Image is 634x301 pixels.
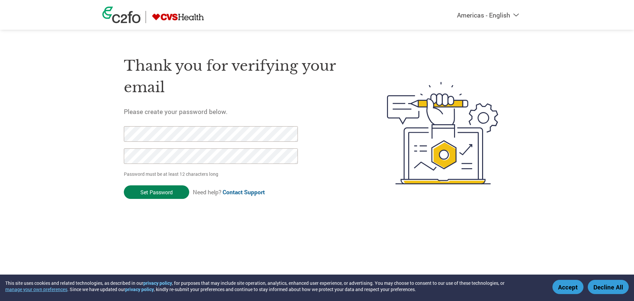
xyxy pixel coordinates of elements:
button: Accept [552,280,583,294]
button: Decline All [588,280,629,294]
h1: Thank you for verifying your email [124,55,356,98]
img: CVS Health [151,11,205,23]
img: c2fo logo [102,7,141,23]
a: Contact Support [223,188,265,196]
span: Need help? [193,188,265,196]
p: Password must be at least 12 characters long [124,170,300,177]
button: manage your own preferences [5,286,67,292]
input: Set Password [124,185,189,199]
a: privacy policy [143,280,172,286]
div: This site uses cookies and related technologies, as described in our , for purposes that may incl... [5,280,543,292]
img: create-password [375,46,511,221]
a: privacy policy [125,286,154,292]
h5: Please create your password below. [124,107,356,116]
